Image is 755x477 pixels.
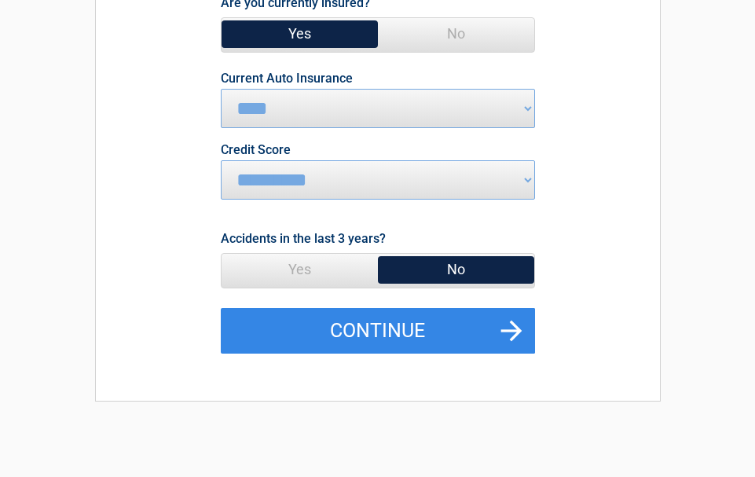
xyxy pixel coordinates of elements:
[222,18,378,50] span: Yes
[221,228,386,249] label: Accidents in the last 3 years?
[221,308,535,354] button: Continue
[221,72,353,85] label: Current Auto Insurance
[378,254,534,285] span: No
[378,18,534,50] span: No
[221,144,291,156] label: Credit Score
[222,254,378,285] span: Yes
